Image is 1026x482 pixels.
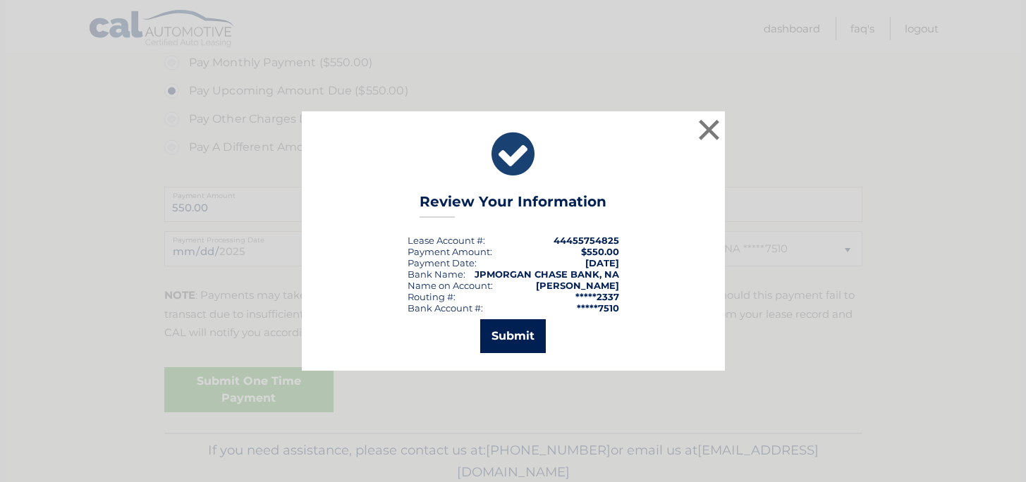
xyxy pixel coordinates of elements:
[695,116,723,144] button: ×
[408,291,456,302] div: Routing #:
[420,193,606,218] h3: Review Your Information
[408,246,492,257] div: Payment Amount:
[408,257,477,268] div: :
[554,235,619,246] strong: 44455754825
[408,257,475,268] span: Payment Date
[536,280,619,291] strong: [PERSON_NAME]
[581,246,619,257] span: $550.00
[408,302,483,314] div: Bank Account #:
[408,280,493,291] div: Name on Account:
[408,235,485,246] div: Lease Account #:
[480,319,546,353] button: Submit
[585,257,619,268] span: [DATE]
[408,268,465,280] div: Bank Name:
[475,268,619,280] strong: JPMORGAN CHASE BANK, NA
